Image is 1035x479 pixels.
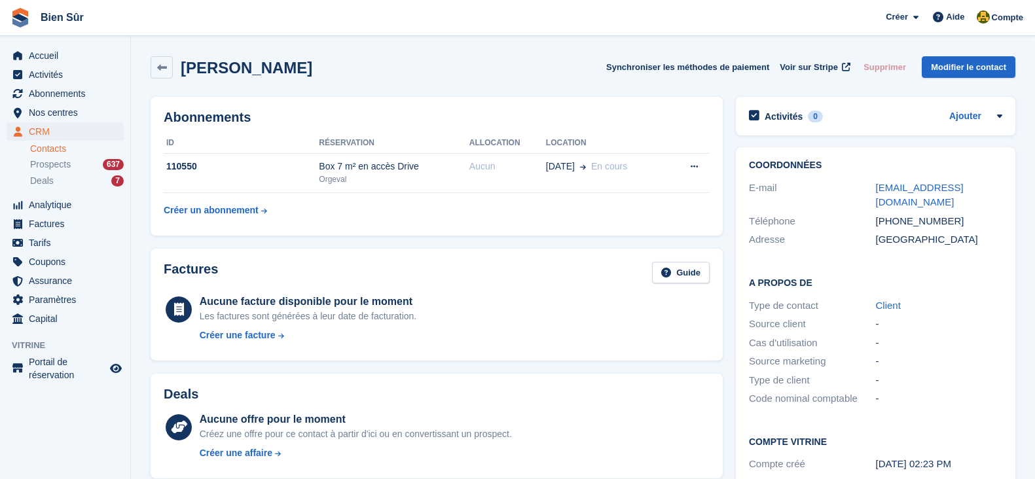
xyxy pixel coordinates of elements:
a: Bien Sûr [35,7,89,28]
a: menu [7,196,124,214]
a: menu [7,272,124,290]
div: Cas d'utilisation [749,336,876,351]
h2: Abonnements [164,110,710,125]
div: Créer un abonnement [164,204,259,217]
a: menu [7,215,124,233]
h2: Activités [765,111,803,122]
a: menu [7,103,124,122]
span: Analytique [29,196,107,214]
div: Aucune offre pour le moment [200,412,512,427]
a: menu [7,310,124,328]
a: Créer un abonnement [164,198,267,222]
div: Aucune facture disponible pour le moment [200,294,417,310]
h2: Coordonnées [749,160,1002,171]
div: Source client [749,317,876,332]
a: Prospects 637 [30,158,124,171]
span: Créer [886,10,908,24]
a: menu [7,65,124,84]
a: Voir sur Stripe [774,56,853,78]
div: Créer une facture [200,328,276,342]
span: Capital [29,310,107,328]
h2: Factures [164,262,218,283]
div: 7 [111,175,124,186]
span: Nos centres [29,103,107,122]
div: Type de contact [749,298,876,313]
div: - [876,336,1003,351]
span: Portail de réservation [29,355,107,381]
span: Prospects [30,158,71,171]
a: Deals 7 [30,174,124,188]
div: Type de client [749,373,876,388]
div: Créez une offre pour ce contact à partir d'ici ou en convertissant un prospect. [200,427,512,441]
span: CRM [29,122,107,141]
a: menu [7,122,124,141]
div: 0 [808,111,823,122]
div: Compte créé [749,457,876,472]
div: E-mail [749,181,876,210]
h2: Compte vitrine [749,435,1002,448]
a: [EMAIL_ADDRESS][DOMAIN_NAME] [876,182,964,208]
img: Fatima Kelaaoui [977,10,990,24]
a: Ajouter [949,109,981,124]
a: menu [7,291,124,309]
div: Box 7 m² en accès Drive [319,160,469,173]
h2: [PERSON_NAME] [181,59,312,77]
div: [PHONE_NUMBER] [876,214,1003,229]
img: stora-icon-8386f47178a22dfd0bd8f6a31ec36ba5ce8667c1dd55bd0f319d3a0aa187defe.svg [10,8,30,27]
span: Factures [29,215,107,233]
a: Créer une affaire [200,446,512,460]
div: Aucun [469,160,546,173]
span: Vitrine [12,339,130,352]
span: Activités [29,65,107,84]
div: - [876,354,1003,369]
span: Voir sur Stripe [780,61,838,74]
div: - [876,391,1003,406]
span: Compte [992,11,1023,24]
th: ID [164,133,319,154]
button: Supprimer [858,56,911,78]
a: Créer une facture [200,328,417,342]
div: Les factures sont générées à leur date de facturation. [200,310,417,323]
div: - [876,317,1003,332]
span: Accueil [29,46,107,65]
th: Location [546,133,668,154]
a: Boutique d'aperçu [108,361,124,376]
h2: A propos de [749,275,1002,289]
a: Client [876,300,901,311]
span: Coupons [29,253,107,271]
th: Réservation [319,133,469,154]
span: Paramètres [29,291,107,309]
a: Contacts [30,143,124,155]
th: Allocation [469,133,546,154]
div: 637 [103,159,124,170]
a: menu [7,253,124,271]
div: 110550 [164,160,319,173]
div: Téléphone [749,214,876,229]
div: Adresse [749,232,876,247]
div: Créer une affaire [200,446,272,460]
div: Orgeval [319,173,469,185]
a: menu [7,234,124,252]
span: [DATE] [546,160,575,173]
span: Abonnements [29,84,107,103]
a: menu [7,84,124,103]
span: Aide [946,10,964,24]
a: menu [7,46,124,65]
div: [DATE] 02:23 PM [876,457,1003,472]
span: En cours [591,161,627,171]
span: Tarifs [29,234,107,252]
div: - [876,373,1003,388]
a: menu [7,355,124,381]
div: Code nominal comptable [749,391,876,406]
h2: Deals [164,387,198,402]
span: Deals [30,175,54,187]
a: Guide [652,262,710,283]
button: Synchroniser les méthodes de paiement [606,56,769,78]
div: [GEOGRAPHIC_DATA] [876,232,1003,247]
span: Assurance [29,272,107,290]
a: Modifier le contact [922,56,1015,78]
div: Source marketing [749,354,876,369]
